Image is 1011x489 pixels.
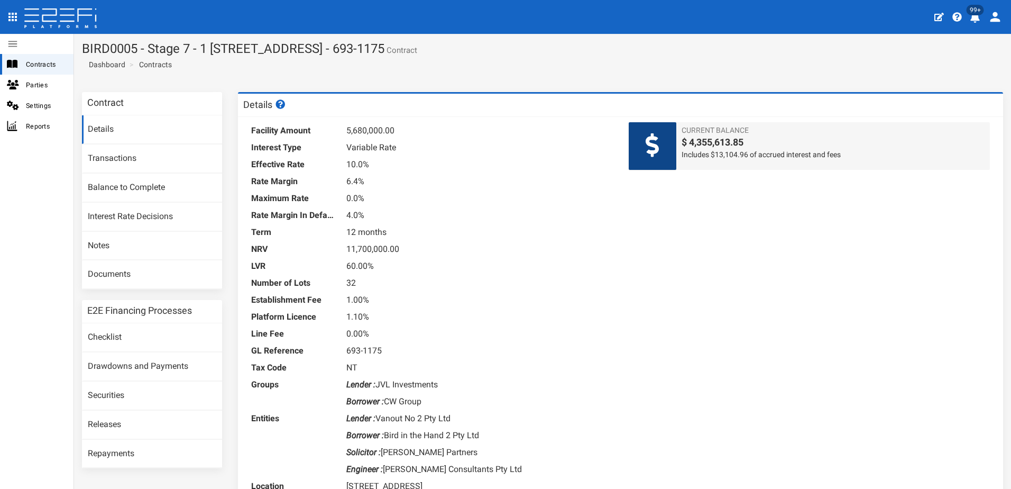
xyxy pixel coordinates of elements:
span: Includes $13,104.96 of accrued interest and fees [682,149,985,160]
dd: Variable Rate [346,139,612,156]
dd: [PERSON_NAME] Consultants Pty Ltd [346,461,612,478]
a: Drawdowns and Payments [82,352,222,381]
i: Borrower : [346,430,384,440]
dd: 12 months [346,224,612,241]
dd: CW Group [346,393,612,410]
h3: Details [243,99,287,110]
a: Dashboard [85,59,125,70]
dt: Platform Licence [251,309,336,325]
dd: 11,700,000.00 [346,241,612,258]
dt: Effective Rate [251,156,336,173]
dt: GL Reference [251,342,336,359]
span: $ 4,355,613.85 [682,135,985,149]
i: Borrower : [346,396,384,406]
dd: 6.4% [346,173,612,190]
dt: Term [251,224,336,241]
span: Settings [26,99,65,112]
a: Interest Rate Decisions [82,203,222,231]
i: Solicitor : [346,447,381,457]
dd: [PERSON_NAME] Partners [346,444,612,461]
span: Dashboard [85,60,125,69]
a: Transactions [82,144,222,173]
a: Checklist [82,323,222,352]
a: Repayments [82,440,222,468]
dd: Bird in the Hand 2 Pty Ltd [346,427,612,444]
dd: 4.0% [346,207,612,224]
dt: Establishment Fee [251,292,336,309]
dd: 1.10% [346,309,612,325]
a: Balance to Complete [82,174,222,202]
dd: 0.0% [346,190,612,207]
a: Securities [82,382,222,410]
dt: Line Fee [251,325,336,342]
dd: Vanout No 2 Pty Ltd [346,410,612,427]
dd: 10.0% [346,156,612,173]
a: Details [82,115,222,144]
i: Lender : [346,379,375,390]
dd: 1.00% [346,292,612,309]
h1: BIRD0005 - Stage 7 - 1 [STREET_ADDRESS] - 693-1175 [82,42,1003,56]
i: Engineer : [346,464,383,474]
h3: E2E Financing Processes [87,306,192,315]
dd: NT [346,359,612,376]
small: Contract [384,47,417,55]
dt: Rate Margin In Default [251,207,336,224]
dd: 5,680,000.00 [346,122,612,139]
dt: Number of Lots [251,275,336,292]
dt: Entities [251,410,336,427]
a: Documents [82,260,222,289]
dd: JVL Investments [346,376,612,393]
dd: 0.00% [346,325,612,342]
dt: NRV [251,241,336,258]
dt: Maximum Rate [251,190,336,207]
dd: 693-1175 [346,342,612,359]
a: Contracts [139,59,172,70]
span: Parties [26,79,65,91]
span: Reports [26,120,65,132]
a: Notes [82,232,222,260]
a: Releases [82,411,222,439]
dt: Rate Margin [251,173,336,190]
span: Contracts [26,58,65,70]
dd: 32 [346,275,612,292]
dd: 60.00% [346,258,612,275]
dt: LVR [251,258,336,275]
dt: Tax Code [251,359,336,376]
h3: Contract [87,98,124,107]
dt: Groups [251,376,336,393]
span: Current Balance [682,125,985,135]
dt: Facility Amount [251,122,336,139]
i: Lender : [346,413,375,423]
dt: Interest Type [251,139,336,156]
